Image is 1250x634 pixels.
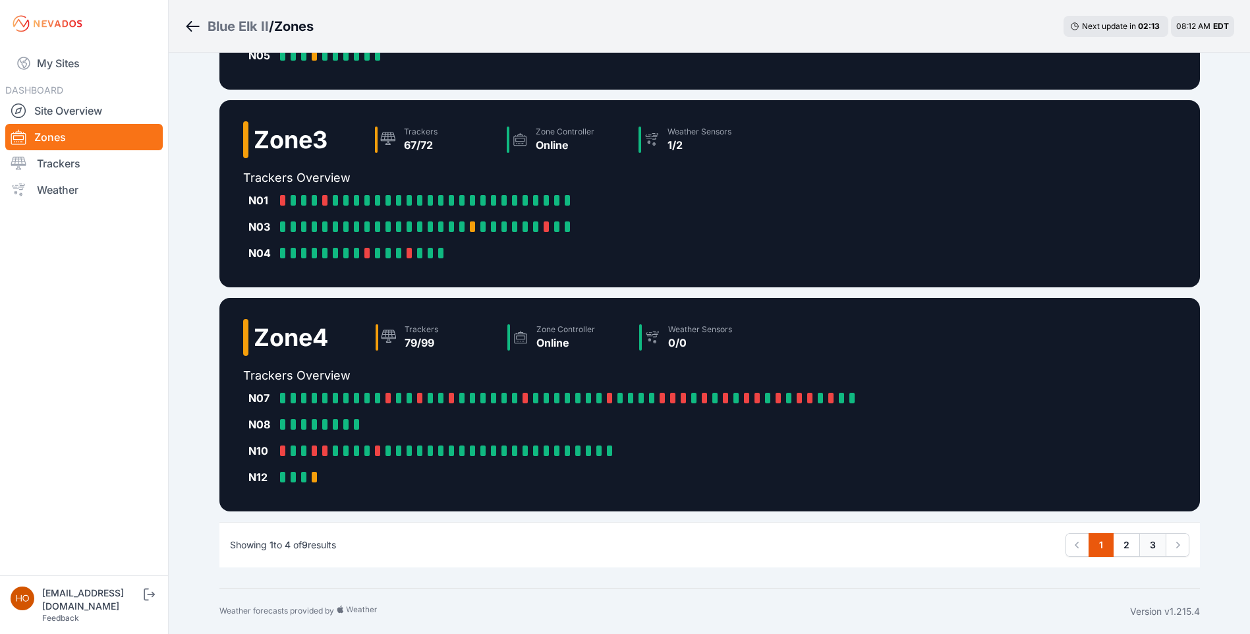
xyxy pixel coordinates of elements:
[1113,533,1140,557] a: 2
[274,17,314,36] h3: Zones
[1139,533,1166,557] a: 3
[536,335,595,351] div: Online
[536,137,594,153] div: Online
[42,587,141,613] div: [EMAIL_ADDRESS][DOMAIN_NAME]
[536,127,594,137] div: Zone Controller
[1130,605,1200,618] div: Version v1.215.4
[1089,533,1114,557] a: 1
[668,335,732,351] div: 0/0
[269,17,274,36] span: /
[404,127,438,137] div: Trackers
[243,366,865,385] h2: Trackers Overview
[370,319,502,356] a: Trackers79/99
[1213,21,1229,31] span: EDT
[248,390,275,406] div: N07
[185,9,314,43] nav: Breadcrumb
[5,177,163,203] a: Weather
[1065,533,1189,557] nav: Pagination
[1138,21,1162,32] div: 02 : 13
[248,469,275,485] div: N12
[248,47,275,63] div: N05
[668,324,732,335] div: Weather Sensors
[42,613,79,623] a: Feedback
[11,13,84,34] img: Nevados
[248,417,275,432] div: N08
[208,17,269,36] a: Blue Elk II
[219,605,1130,618] div: Weather forecasts provided by
[285,539,291,550] span: 4
[11,587,34,610] img: horsepowersolar@invenergy.com
[405,324,438,335] div: Trackers
[302,539,308,550] span: 9
[248,443,275,459] div: N10
[405,335,438,351] div: 79/99
[5,98,163,124] a: Site Overview
[633,121,765,158] a: Weather Sensors1/2
[536,324,595,335] div: Zone Controller
[5,47,163,79] a: My Sites
[1082,21,1136,31] span: Next update in
[270,539,273,550] span: 1
[248,192,275,208] div: N01
[243,169,765,187] h2: Trackers Overview
[5,84,63,96] span: DASHBOARD
[254,127,327,153] h2: Zone 3
[404,137,438,153] div: 67/72
[230,538,336,552] p: Showing to of results
[248,245,275,261] div: N04
[634,319,766,356] a: Weather Sensors0/0
[668,137,731,153] div: 1/2
[5,124,163,150] a: Zones
[1176,21,1210,31] span: 08:12 AM
[370,121,501,158] a: Trackers67/72
[254,324,328,351] h2: Zone 4
[5,150,163,177] a: Trackers
[668,127,731,137] div: Weather Sensors
[248,219,275,235] div: N03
